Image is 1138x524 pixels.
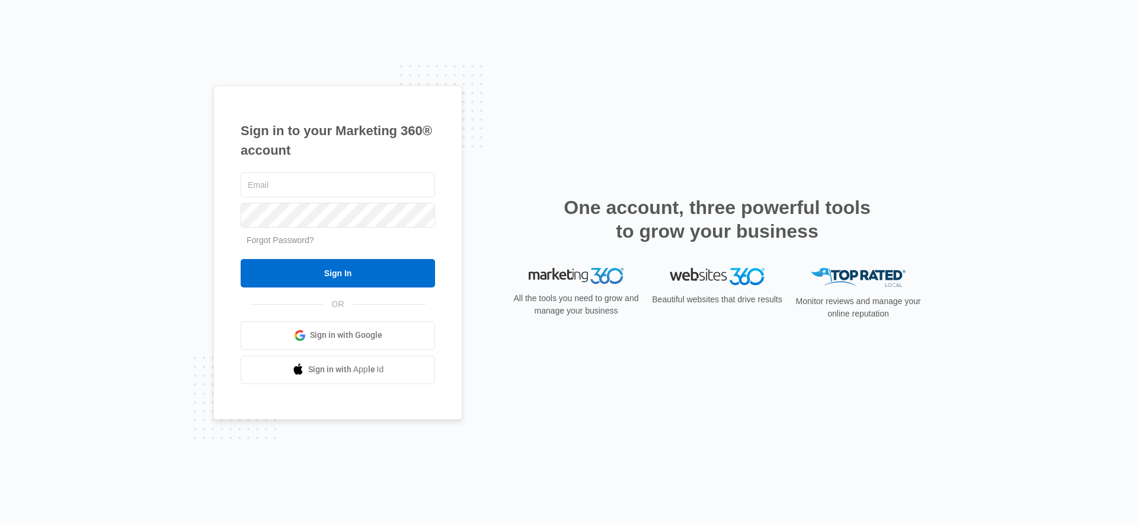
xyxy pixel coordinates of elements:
[241,321,435,350] a: Sign in with Google
[792,295,925,320] p: Monitor reviews and manage your online reputation
[241,121,435,160] h1: Sign in to your Marketing 360® account
[560,196,874,243] h2: One account, three powerful tools to grow your business
[529,268,624,285] img: Marketing 360
[651,293,784,306] p: Beautiful websites that drive results
[324,298,353,311] span: OR
[247,235,314,245] a: Forgot Password?
[670,268,765,285] img: Websites 360
[241,356,435,384] a: Sign in with Apple Id
[811,268,906,287] img: Top Rated Local
[241,172,435,197] input: Email
[241,259,435,287] input: Sign In
[308,363,384,376] span: Sign in with Apple Id
[510,292,642,317] p: All the tools you need to grow and manage your business
[310,329,382,341] span: Sign in with Google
